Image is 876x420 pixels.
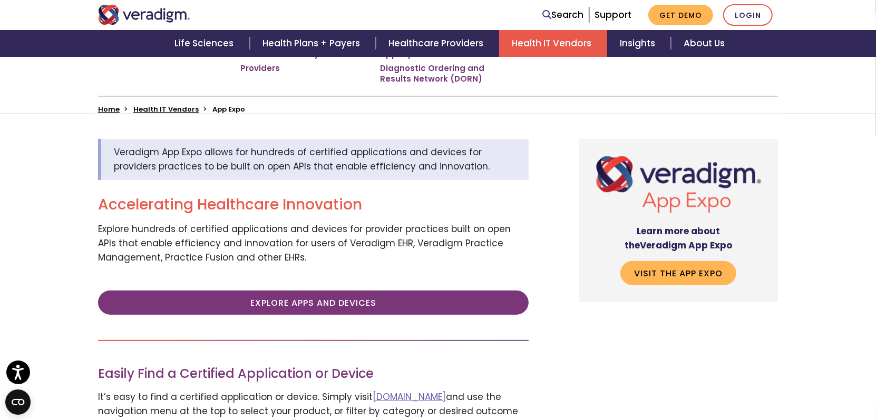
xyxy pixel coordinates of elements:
a: Insights [607,30,671,57]
a: [DOMAIN_NAME] [373,391,446,403]
a: Providers [240,63,280,74]
a: About Us [671,30,737,57]
strong: Learn more about the [625,225,732,252]
a: Life Sciences [162,30,250,57]
a: Visit the App Expo [620,261,736,285]
a: Explore Apps and Devices [98,291,529,315]
a: Home [98,104,120,114]
p: Explore hundreds of certified applications and devices for provider practices built on open APIs ... [98,222,529,265]
a: Search [542,8,583,22]
button: Open CMP widget [5,389,31,415]
a: Health Plans + Payers [240,49,332,59]
a: Get Demo [648,5,713,25]
a: Health IT Vendors [133,104,199,114]
a: Diagnostic Ordering and Results Network (DORN) [380,63,496,84]
img: Veradigm logo [98,5,190,25]
a: Support [595,8,631,21]
h2: Accelerating Healthcare Innovation [98,196,529,214]
span: Veradigm App Expo allows for hundreds of certified applications and devices for providers practic... [114,146,490,173]
a: Health IT Vendors [499,30,607,57]
a: Health Plans + Payers [250,30,376,57]
h3: Easily Find a Certified Application or Device [98,366,529,382]
span: Veradigm App Expo [640,239,732,252]
img: Veradigm App Expo [588,147,770,216]
a: App Expo [380,49,419,59]
a: Login [723,4,773,26]
a: Healthcare Providers [376,30,499,57]
iframe: Drift Chat Widget [674,345,863,407]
